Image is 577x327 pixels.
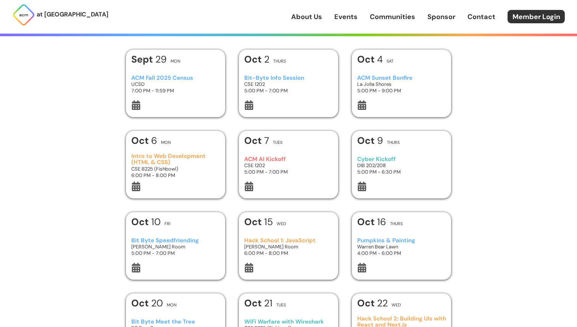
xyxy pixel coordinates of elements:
[244,319,333,325] h3: WiFi Warfare with Wireshark
[244,156,333,163] h3: ACM AI Kickoff
[244,53,264,66] b: Oct
[244,243,333,250] h3: [PERSON_NAME] Room
[244,169,333,175] h3: 5:00 PM - 7:00 PM
[244,297,264,309] b: Oct
[508,10,565,23] a: Member Login
[244,136,269,145] h1: 7
[131,55,167,64] h1: 29
[12,3,108,26] a: at [GEOGRAPHIC_DATA]
[167,303,177,307] h2: Mon
[387,59,393,63] h2: Sat
[357,156,446,163] h3: Cyber Kickoff
[244,75,333,81] h3: Bit-Byte Info Session
[131,298,163,308] h1: 20
[171,59,181,63] h2: Mon
[357,237,446,244] h3: Pumpkins & Painting
[12,3,35,26] img: ACM Logo
[131,297,151,309] b: Oct
[357,297,377,309] b: Oct
[244,250,333,256] h3: 6:00 PM - 8:00 PM
[334,12,358,22] a: Events
[131,75,220,81] h3: ACM Fall 2025 Census
[291,12,322,22] a: About Us
[131,216,151,228] b: Oct
[131,237,220,244] h3: Bit Byte Speedfriending
[244,87,333,94] h3: 5:00 PM - 7:00 PM
[131,243,220,250] h3: [PERSON_NAME] Room
[131,172,220,179] h3: 6:00 PM - 8:00 PM
[161,140,171,145] h2: Mon
[357,243,446,250] h3: Warren Bear Lawn
[357,75,446,81] h3: ACM Sunset Bonfire
[164,222,171,226] h2: Fri
[244,298,272,308] h1: 21
[244,162,333,169] h3: CSE 1202
[357,81,446,87] h3: La Jolla Shores
[357,136,383,145] h1: 9
[244,55,269,64] h1: 2
[37,10,108,19] p: at [GEOGRAPHIC_DATA]
[390,222,403,226] h2: Thurs
[467,12,495,22] a: Contact
[244,81,333,87] h3: CSE 1202
[392,303,401,307] h2: Wed
[357,53,377,66] b: Oct
[273,59,286,63] h2: Thurs
[244,217,273,227] h1: 15
[357,162,446,169] h3: DIB 202/208
[244,134,264,147] b: Oct
[131,217,161,227] h1: 10
[131,319,220,325] h3: Bit Byte Meet the Tree
[357,134,377,147] b: Oct
[276,303,286,307] h2: Tues
[244,237,333,244] h3: Hack School 1: JavaScript
[131,250,220,256] h3: 5:00 PM - 7:00 PM
[427,12,455,22] a: Sponsor
[131,166,220,172] h3: CSE B225 (Fishbowl)
[131,53,155,66] b: Sept
[357,55,383,64] h1: 4
[357,216,377,228] b: Oct
[244,216,264,228] b: Oct
[357,87,446,94] h3: 5:00 PM - 9:00 PM
[370,12,415,22] a: Communities
[273,140,282,145] h2: Tues
[357,169,446,175] h3: 5:00 PM - 6:30 PM
[131,81,220,87] h3: UCSD
[357,298,388,308] h1: 22
[387,140,400,145] h2: Thurs
[357,250,446,256] h3: 4:00 PM - 6:00 PM
[277,222,286,226] h2: Wed
[131,136,157,145] h1: 6
[131,134,151,147] b: Oct
[357,217,386,227] h1: 16
[131,153,220,166] h3: Intro to Web Development (HTML & CSS)
[131,87,220,94] h3: 7:00 PM - 11:59 PM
